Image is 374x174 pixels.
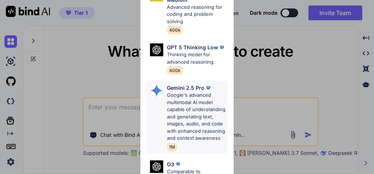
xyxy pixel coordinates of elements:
[167,84,205,92] p: Gemini 2.5 Pro
[167,160,174,168] p: O3
[150,160,163,173] img: Pick Models
[150,84,163,97] img: Pick Models
[174,160,182,168] img: premium
[205,84,212,92] img: premium
[167,51,228,65] p: Thinking model for advanced reasoning.
[167,92,228,142] p: Google's advanced multimodal AI model capable of understanding and generating text, images, audio...
[167,43,218,51] p: GPT 5 Thinking Low
[167,143,177,151] span: 1M
[167,26,183,34] span: 400k
[150,43,163,56] img: Pick Models
[167,66,183,75] span: 400k
[218,44,226,51] img: premium
[167,4,228,25] p: Advanced reasoning for coding and problem solving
